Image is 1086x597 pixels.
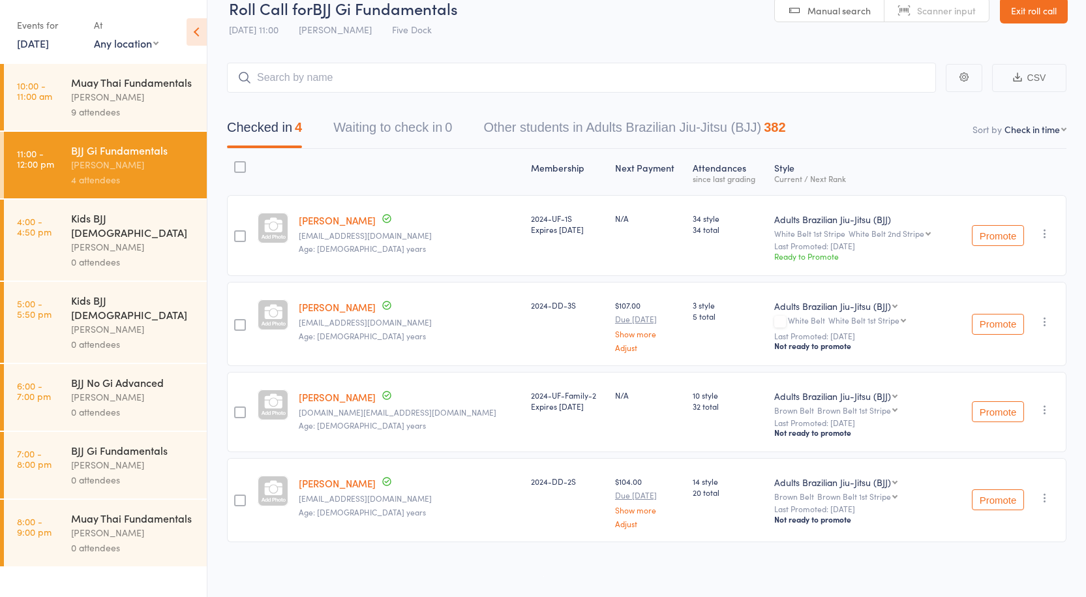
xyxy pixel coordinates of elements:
div: 2024-DD-3S [531,299,605,311]
a: 11:00 -12:00 pmBJJ Gi Fundamentals[PERSON_NAME]4 attendees [4,132,207,198]
div: BJJ Gi Fundamentals [71,443,196,457]
div: 0 attendees [71,405,196,420]
time: 5:00 - 5:50 pm [17,298,52,319]
time: 7:00 - 8:00 pm [17,448,52,469]
div: [PERSON_NAME] [71,239,196,254]
div: since last grading [693,174,764,183]
button: Waiting to check in0 [333,114,452,148]
div: Events for [17,14,81,36]
span: Age: [DEMOGRAPHIC_DATA] years [299,330,426,341]
div: Next Payment [610,155,687,189]
div: Brown Belt [774,406,950,414]
div: Kids BJJ [DEMOGRAPHIC_DATA] [71,211,196,239]
div: 2024-DD-2S [531,476,605,487]
div: Expires [DATE] [531,224,605,235]
span: 3 style [693,299,764,311]
div: Style [769,155,955,189]
a: Adjust [615,343,682,352]
button: Checked in4 [227,114,302,148]
small: Last Promoted: [DATE] [774,504,950,513]
input: Search by name [227,63,936,93]
div: 4 attendees [71,172,196,187]
span: [DATE] 11:00 [229,23,279,36]
div: 0 attendees [71,337,196,352]
div: Adults Brazilian Jiu-Jitsu (BJJ) [774,476,891,489]
div: At [94,14,158,36]
a: Show more [615,506,682,514]
div: [PERSON_NAME] [71,525,196,540]
span: [PERSON_NAME] [299,23,372,36]
time: 10:00 - 11:00 am [17,80,52,101]
small: Due [DATE] [615,491,682,500]
div: Adults Brazilian Jiu-Jitsu (BJJ) [774,213,950,226]
span: 5 total [693,311,764,322]
div: BJJ Gi Fundamentals [71,143,196,157]
a: 10:00 -11:00 amMuay Thai Fundamentals[PERSON_NAME]9 attendees [4,64,207,130]
small: lim.sony@gmail.com [299,408,520,417]
span: Five Dock [392,23,432,36]
small: Due [DATE] [615,314,682,324]
div: 2024-UF-1S [531,213,605,235]
button: Promote [972,225,1024,246]
div: Not ready to promote [774,341,950,351]
div: Brown Belt 1st Stripe [817,406,891,414]
div: Membership [526,155,610,189]
a: Show more [615,329,682,338]
span: 20 total [693,487,764,498]
div: Not ready to promote [774,514,950,525]
time: 8:00 - 9:00 pm [17,516,52,537]
small: Last Promoted: [DATE] [774,241,950,251]
div: 9 attendees [71,104,196,119]
div: Muay Thai Fundamentals [71,511,196,525]
button: Promote [972,489,1024,510]
div: Atten­dances [687,155,769,189]
small: Last Promoted: [DATE] [774,418,950,427]
small: tringali1996@gmail.com [299,231,520,240]
div: 0 attendees [71,472,196,487]
a: 5:00 -5:50 pmKids BJJ [DEMOGRAPHIC_DATA][PERSON_NAME]0 attendees [4,282,207,363]
a: [PERSON_NAME] [299,476,376,490]
div: [PERSON_NAME] [71,390,196,405]
button: CSV [992,64,1066,92]
span: 32 total [693,401,764,412]
div: 2024-UF-Family-2 [531,390,605,412]
span: Age: [DEMOGRAPHIC_DATA] years [299,420,426,431]
small: crusaderz@gmail.com [299,494,520,503]
div: Any location [94,36,158,50]
a: [PERSON_NAME] [299,390,376,404]
div: White Belt 1st Stripe [828,316,899,324]
div: Ready to Promote [774,251,950,262]
span: 10 style [693,390,764,401]
a: [DATE] [17,36,49,50]
div: Adults Brazilian Jiu-Jitsu (BJJ) [774,299,891,313]
div: $107.00 [615,299,682,351]
time: 11:00 - 12:00 pm [17,148,54,169]
div: White Belt [774,316,950,327]
span: Age: [DEMOGRAPHIC_DATA] years [299,243,426,254]
div: [PERSON_NAME] [71,322,196,337]
div: 0 [445,120,452,134]
div: N/A [615,390,682,401]
a: 6:00 -7:00 pmBJJ No Gi Advanced[PERSON_NAME]0 attendees [4,364,207,431]
div: White Belt 1st Stripe [774,229,950,237]
span: Age: [DEMOGRAPHIC_DATA] years [299,506,426,517]
div: Kids BJJ [DEMOGRAPHIC_DATA] [71,293,196,322]
small: Last Promoted: [DATE] [774,331,950,341]
time: 4:00 - 4:50 pm [17,216,52,237]
div: 0 attendees [71,540,196,555]
a: 8:00 -9:00 pmMuay Thai Fundamentals[PERSON_NAME]0 attendees [4,500,207,566]
button: Other students in Adults Brazilian Jiu-Jitsu (BJJ)382 [483,114,785,148]
span: 34 total [693,224,764,235]
div: White Belt 2nd Stripe [849,229,924,237]
span: Manual search [807,4,871,17]
small: Jazz_pnjbi@yahoo.com [299,318,520,327]
a: [PERSON_NAME] [299,213,376,227]
time: 6:00 - 7:00 pm [17,380,51,401]
div: 0 attendees [71,254,196,269]
label: Sort by [973,123,1002,136]
div: $104.00 [615,476,682,527]
div: Brown Belt [774,492,950,500]
div: BJJ No Gi Advanced [71,375,196,390]
span: Scanner input [917,4,976,17]
a: Adjust [615,519,682,528]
